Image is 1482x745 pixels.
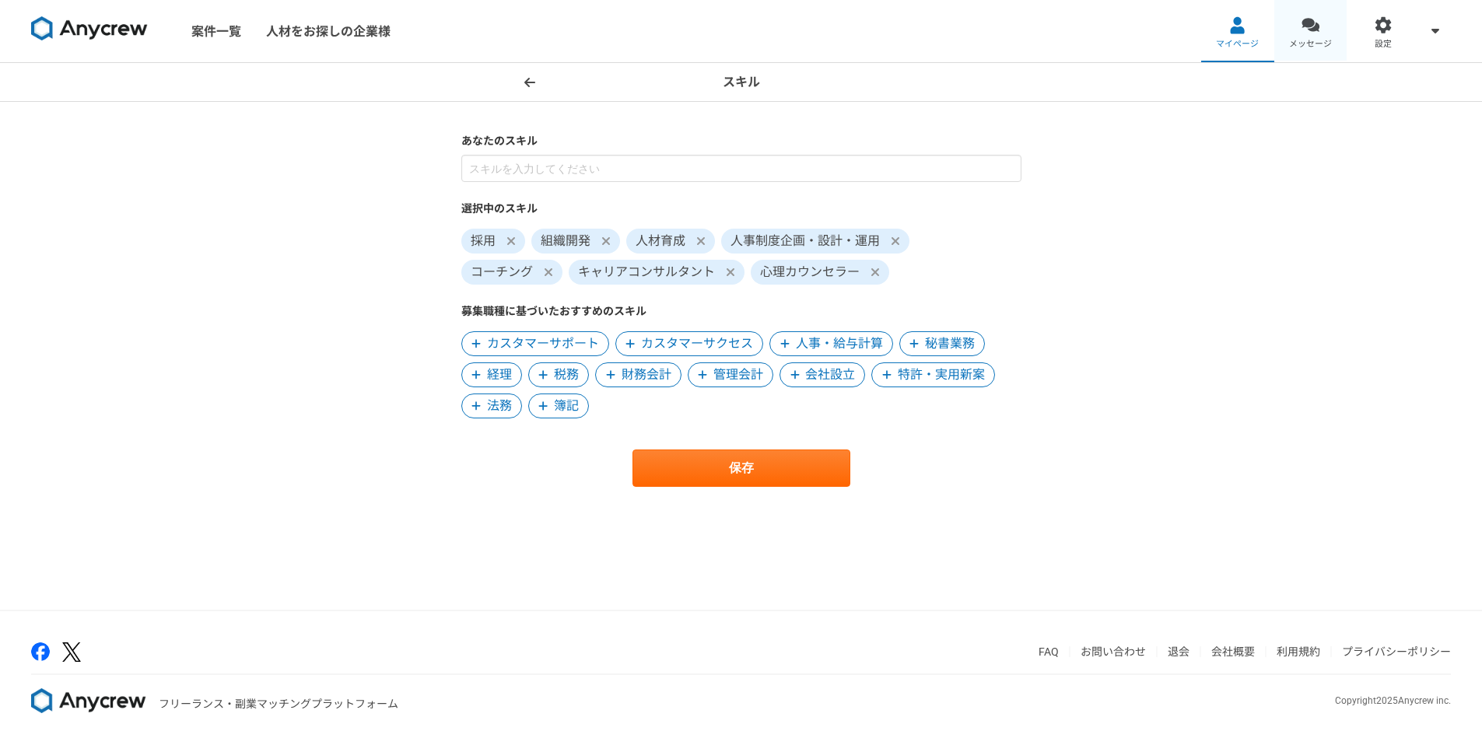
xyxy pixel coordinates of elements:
span: 法務 [487,397,512,415]
span: メッセージ [1289,38,1332,51]
h1: スキル [723,73,760,92]
label: 選択中のスキル [461,201,1021,217]
span: 管理会計 [713,366,763,384]
span: マイページ [1216,38,1259,51]
span: 簿記 [554,397,579,415]
span: 組織開発 [541,232,590,250]
a: 利用規約 [1277,645,1320,658]
a: お問い合わせ [1081,645,1146,658]
span: 心理カウンセラー [760,263,860,282]
span: 会社設立 [805,366,855,384]
span: 人事制度企画・設計・運用 [730,232,880,250]
a: FAQ [1039,645,1059,658]
span: コーチング [471,263,533,282]
img: 8DqYSo04kwAAAAASUVORK5CYII= [31,16,148,41]
span: カスタマーサポート [487,334,599,353]
span: 人材育成 [636,232,685,250]
span: カスタマーサクセス [641,334,753,353]
a: プライバシーポリシー [1342,645,1451,658]
span: 人事・給与計算 [796,334,883,353]
span: 財務会計 [622,366,671,384]
input: スキルを入力してください [461,155,1021,182]
span: 経理 [487,366,512,384]
span: 採用 [471,232,496,250]
span: 設定 [1375,38,1392,51]
span: 税務 [554,366,579,384]
label: 募集職種に基づいたおすすめのスキル [461,303,1021,320]
button: 保存 [632,449,850,487]
a: 会社概要 [1211,645,1255,658]
span: 秘書業務 [925,334,975,353]
img: x-391a3a86.png [62,642,81,662]
p: Copyright 2025 Anycrew inc. [1335,694,1451,708]
img: facebook-2adfd474.png [31,642,50,661]
a: 退会 [1168,645,1189,658]
span: 特許・実用新案 [898,366,985,384]
p: フリーランス・副業マッチングプラットフォーム [159,696,398,712]
span: キャリアコンサルタント [578,263,715,282]
img: 8DqYSo04kwAAAAASUVORK5CYII= [31,688,146,713]
label: あなたのスキル [461,133,1021,149]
